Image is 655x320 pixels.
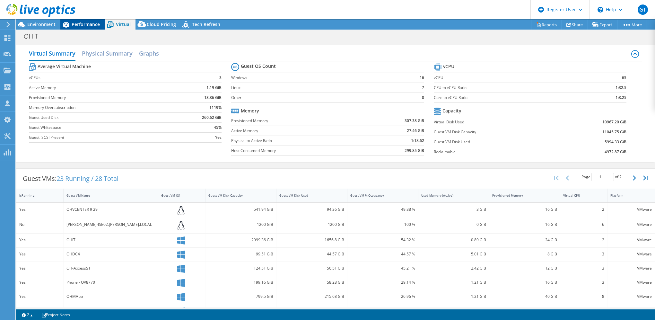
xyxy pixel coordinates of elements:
h2: Physical Summary [82,47,133,60]
label: Guest VM Disk Used [434,139,560,145]
div: VMware [610,293,652,300]
div: 54.32 % [350,236,415,244]
b: 11045.75 GiB [602,129,626,135]
div: OHVCENTER 9 29 [66,206,155,213]
div: 316.63 GiB [279,307,344,314]
div: 3 [563,265,604,272]
label: Provisioned Memory [29,94,175,101]
div: 6 [563,221,604,228]
a: Project Notes [37,311,74,319]
div: VMware [610,279,652,286]
label: Virtual Disk Used [434,119,560,125]
div: Guest VM % Occupancy [350,193,407,198]
b: Yes [215,134,222,141]
label: Guest VM Disk Capacity [434,129,560,135]
div: 100 % [350,221,415,228]
div: 639.5 GiB [208,307,273,314]
div: 2.42 GiB [421,265,486,272]
div: Yes [19,293,60,300]
div: 12 GiB [492,265,557,272]
label: Guest Whitespace [29,124,175,131]
b: 1.19 GiB [206,84,222,91]
b: Average Virtual Machine [38,63,91,70]
div: 8 GiB [492,251,557,258]
span: Cloud Pricing [147,21,176,27]
b: 1:18.62 [411,138,424,144]
div: 0.89 GiB [421,236,486,244]
a: Reports [531,20,562,30]
b: 16 [420,75,424,81]
div: 49.88 % [350,206,415,213]
b: 0 [422,94,424,101]
div: 6 [563,307,604,314]
div: Yes [19,251,60,258]
label: vCPU [434,75,582,81]
div: [PERSON_NAME]-ISE02.[PERSON_NAME].LOCAL [66,221,155,228]
div: Guest VM OS [161,193,195,198]
div: No [19,221,60,228]
div: 1656.8 GiB [279,236,344,244]
b: 3 [219,75,222,81]
div: VMware [610,265,652,272]
div: VMware [610,206,652,213]
label: Active Memory [29,84,175,91]
div: 44.57 GiB [279,251,344,258]
h1: OHIT [21,33,48,40]
span: Environment [27,21,56,27]
div: 49.47 % [350,307,415,314]
div: 2 [563,236,604,244]
span: Performance [72,21,100,27]
b: Memory [241,108,259,114]
label: Guest Used Disk [29,114,175,121]
div: 58.28 GiB [279,279,344,286]
div: 541.94 GiB [208,206,273,213]
div: 1.21 GiB [421,293,486,300]
label: Other [231,94,406,101]
div: 26.96 % [350,293,415,300]
div: 2 [563,206,604,213]
b: 307.38 GiB [405,118,424,124]
div: 16 GiB [492,221,557,228]
div: Yes [19,265,60,272]
b: 4972.87 GiB [605,149,626,155]
div: 45.21 % [350,265,415,272]
div: OHIT [66,236,155,244]
b: Capacity [442,108,461,114]
label: Provisioned Memory [231,118,368,124]
label: Host Consumed Memory [231,147,368,154]
b: 7 [422,84,424,91]
div: OHMApp [66,293,155,300]
div: 3 [563,251,604,258]
b: 260.62 GiB [202,114,222,121]
b: 5994.33 GiB [605,139,626,145]
label: Reclaimable [434,149,560,155]
span: 23 Running / 28 Total [57,174,118,183]
div: Virtual CPU [563,193,597,198]
label: Physical to Active Ratio [231,138,368,144]
input: jump to page [591,173,614,181]
div: VMware [610,307,652,314]
div: 29.14 % [350,279,415,286]
h2: Virtual Summary [29,47,75,61]
b: 27.46 GiB [407,128,424,134]
div: VMware [610,221,652,228]
div: IsRunning [19,193,53,198]
div: 1200 GiB [279,221,344,228]
div: OHDC4 [66,251,155,258]
b: 13.36 GiB [204,94,222,101]
div: 0 GiB [421,221,486,228]
div: VMware [610,236,652,244]
div: 199.16 GiB [208,279,273,286]
h2: Graphs [139,47,159,60]
b: vCPU [443,63,454,70]
div: 3 [563,279,604,286]
span: 2 [619,174,622,180]
div: 5.01 GiB [421,251,486,258]
label: Active Memory [231,128,368,134]
div: 215.68 GiB [279,293,344,300]
div: Guest VM Disk Capacity [208,193,266,198]
div: 56.51 GiB [279,265,344,272]
div: Used Memory (Active) [421,193,478,198]
div: 1.96 GiB [421,307,486,314]
div: Yes [19,236,60,244]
